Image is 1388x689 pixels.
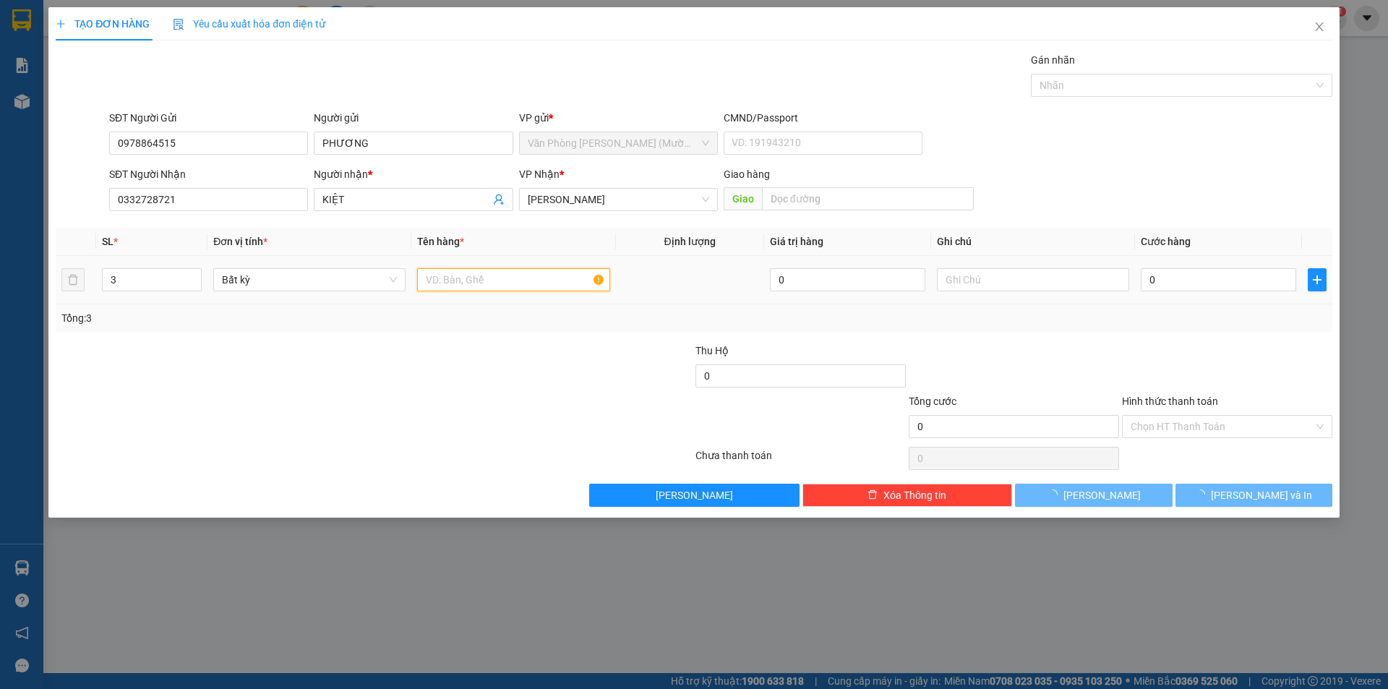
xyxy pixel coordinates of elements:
[417,236,464,247] span: Tên hàng
[417,268,609,291] input: VD: Bàn, Ghế
[724,110,922,126] div: CMND/Passport
[1048,489,1063,500] span: loading
[18,93,82,161] b: [PERSON_NAME]
[937,268,1129,291] input: Ghi Chú
[173,18,325,30] span: Yêu cầu xuất hóa đơn điện tử
[1063,487,1141,503] span: [PERSON_NAME]
[724,168,770,180] span: Giao hàng
[802,484,1013,507] button: deleteXóa Thông tin
[121,69,199,87] li: (c) 2017
[213,236,267,247] span: Đơn vị tính
[1308,274,1326,286] span: plus
[56,18,150,30] span: TẠO ĐƠN HÀNG
[493,194,505,205] span: user-add
[157,18,192,53] img: logo.jpg
[931,228,1135,256] th: Ghi chú
[883,487,946,503] span: Xóa Thông tin
[656,487,733,503] span: [PERSON_NAME]
[770,236,823,247] span: Giá trị hàng
[762,187,974,210] input: Dọc đường
[589,484,800,507] button: [PERSON_NAME]
[528,189,709,210] span: Phạm Ngũ Lão
[102,236,113,247] span: SL
[1122,395,1218,407] label: Hình thức thanh toán
[222,269,397,291] span: Bất kỳ
[1195,489,1211,500] span: loading
[61,268,85,291] button: delete
[56,19,66,29] span: plus
[867,489,878,501] span: delete
[519,110,718,126] div: VP gửi
[61,310,536,326] div: Tổng: 3
[1031,54,1075,66] label: Gán nhãn
[109,166,308,182] div: SĐT Người Nhận
[694,448,907,473] div: Chưa thanh toán
[109,110,308,126] div: SĐT Người Gửi
[1308,268,1327,291] button: plus
[1015,484,1172,507] button: [PERSON_NAME]
[314,166,513,182] div: Người nhận
[121,55,199,67] b: [DOMAIN_NAME]
[1314,21,1325,33] span: close
[314,110,513,126] div: Người gửi
[18,18,90,90] img: logo.jpg
[1211,487,1312,503] span: [PERSON_NAME] và In
[1299,7,1340,48] button: Close
[173,19,184,30] img: icon
[909,395,956,407] span: Tổng cước
[695,345,729,356] span: Thu Hộ
[1141,236,1191,247] span: Cước hàng
[93,21,139,114] b: BIÊN NHẬN GỬI HÀNG
[519,168,560,180] span: VP Nhận
[528,132,709,154] span: Văn Phòng Trần Phú (Mường Thanh)
[1175,484,1332,507] button: [PERSON_NAME] và In
[724,187,762,210] span: Giao
[664,236,716,247] span: Định lượng
[770,268,925,291] input: 0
